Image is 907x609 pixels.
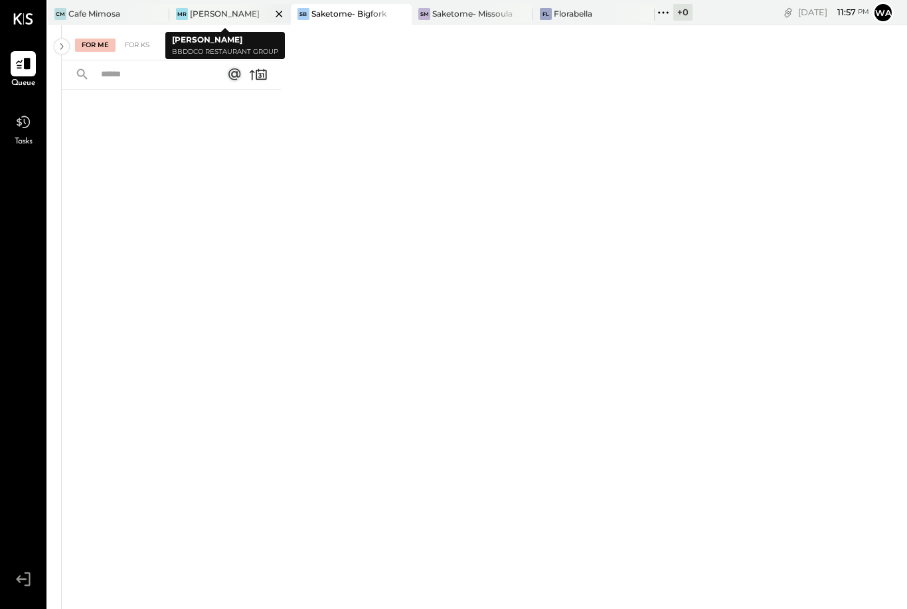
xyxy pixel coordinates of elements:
div: [PERSON_NAME] [190,8,260,19]
div: Florabella [554,8,592,19]
a: Queue [1,51,46,90]
span: Tasks [15,136,33,148]
button: Wa [872,2,894,23]
div: Saketome- Bigfork [311,8,386,19]
div: CM [54,8,66,20]
div: Saketome- Missoula [432,8,513,19]
div: Fl [540,8,552,20]
b: [PERSON_NAME] [172,35,242,44]
div: + 0 [673,4,693,21]
p: BBDDCO Restaurant Group [172,46,278,58]
a: Tasks [1,110,46,148]
div: For Me [75,39,116,52]
div: MR [176,8,188,20]
span: Queue [11,78,36,90]
div: SM [418,8,430,20]
div: Closed [159,39,200,52]
div: SB [297,8,309,20]
div: Cafe Mimosa [68,8,120,19]
div: For KS [118,39,156,52]
div: [DATE] [798,6,869,19]
div: copy link [782,5,795,19]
